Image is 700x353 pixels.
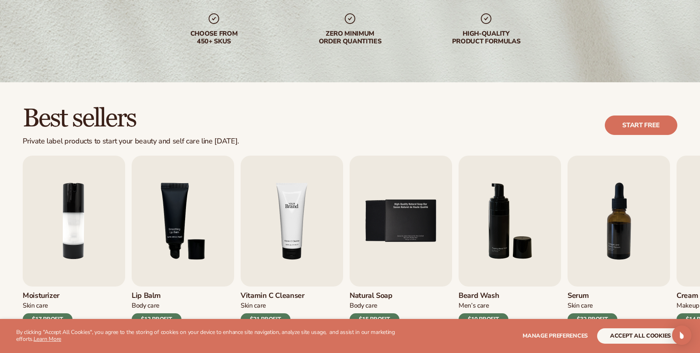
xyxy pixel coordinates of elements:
[350,313,399,325] div: $15 PROFIT
[23,137,239,146] div: Private label products to start your beauty and self care line [DATE].
[434,30,538,45] div: High-quality product formulas
[162,30,266,45] div: Choose from 450+ Skus
[459,302,508,310] div: Men’s Care
[132,291,181,300] h3: Lip Balm
[132,156,234,325] a: 3 / 9
[350,291,399,300] h3: Natural Soap
[132,313,181,325] div: $12 PROFIT
[597,328,684,344] button: accept all cookies
[350,302,399,310] div: Body Care
[241,291,305,300] h3: Vitamin C Cleanser
[459,313,508,325] div: $10 PROFIT
[34,335,61,343] a: Learn More
[672,325,691,345] div: Open Intercom Messenger
[16,329,416,343] p: By clicking "Accept All Cookies", you agree to the storing of cookies on your device to enhance s...
[523,332,588,340] span: Manage preferences
[523,328,588,344] button: Manage preferences
[132,302,181,310] div: Body Care
[298,30,402,45] div: Zero minimum order quantities
[241,302,305,310] div: Skin Care
[568,302,617,310] div: Skin Care
[241,313,290,325] div: $21 PROFIT
[459,156,561,325] a: 6 / 9
[568,313,617,325] div: $32 PROFIT
[568,291,617,300] h3: Serum
[568,156,670,325] a: 7 / 9
[350,156,452,325] a: 5 / 9
[241,156,343,325] a: 4 / 9
[23,302,73,310] div: Skin Care
[605,116,677,135] a: Start free
[459,291,508,300] h3: Beard Wash
[23,291,73,300] h3: Moisturizer
[23,156,125,325] a: 2 / 9
[23,313,73,325] div: $17 PROFIT
[241,156,343,287] img: Shopify Image 5
[23,105,239,132] h2: Best sellers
